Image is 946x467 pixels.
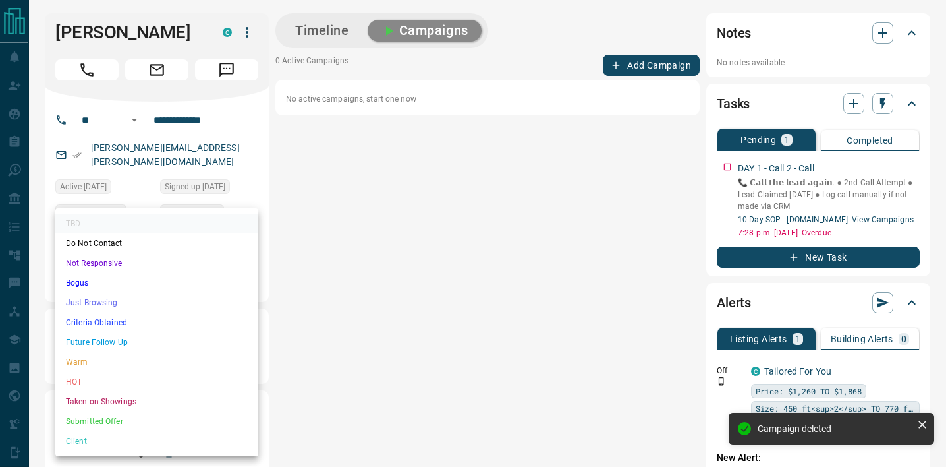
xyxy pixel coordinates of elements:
li: Just Browsing [55,293,258,313]
li: Future Follow Up [55,332,258,352]
div: Campaign deleted [758,423,912,434]
li: Do Not Contact [55,233,258,253]
li: Client [55,431,258,451]
li: Criteria Obtained [55,313,258,332]
li: Taken on Showings [55,392,258,412]
li: Not Responsive [55,253,258,273]
li: HOT [55,372,258,392]
li: Warm [55,352,258,372]
li: Submitted Offer [55,412,258,431]
li: Bogus [55,273,258,293]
